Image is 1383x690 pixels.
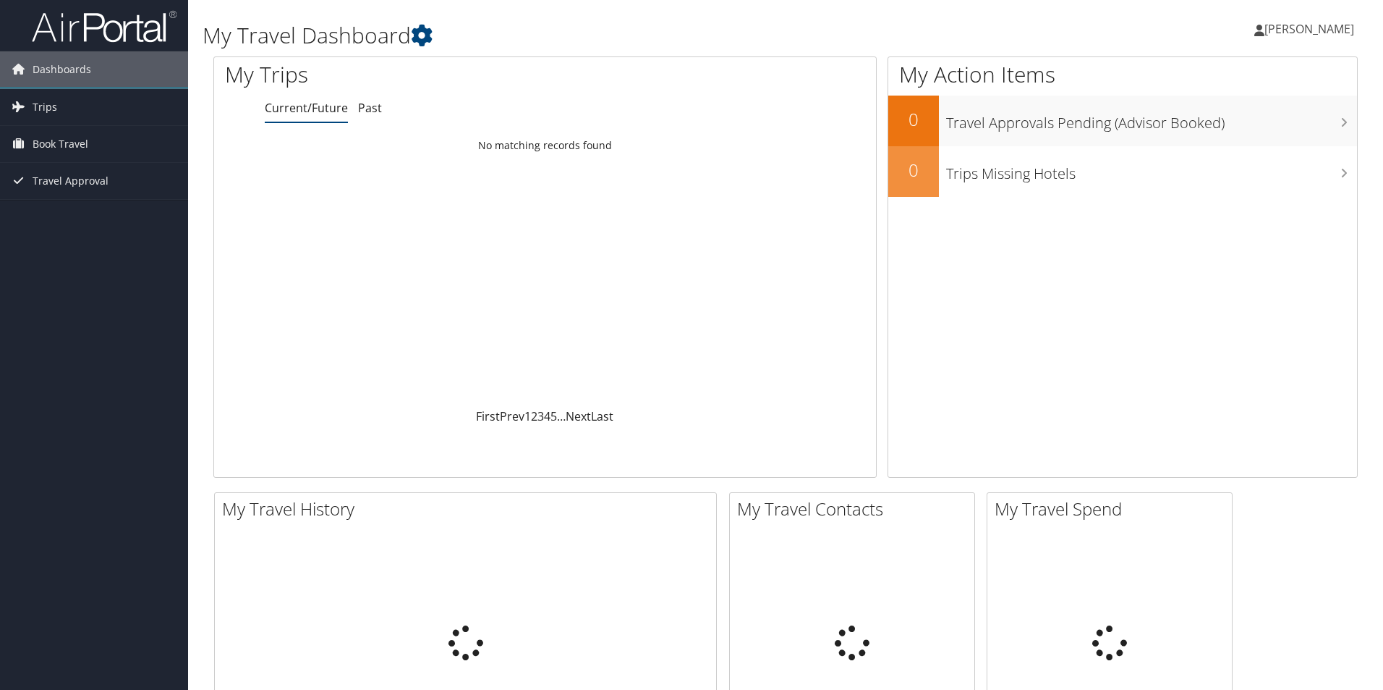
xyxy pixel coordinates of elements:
[888,146,1357,197] a: 0Trips Missing Hotels
[566,408,591,424] a: Next
[888,59,1357,90] h1: My Action Items
[557,408,566,424] span: …
[500,408,524,424] a: Prev
[265,100,348,116] a: Current/Future
[33,51,91,88] span: Dashboards
[1264,21,1354,37] span: [PERSON_NAME]
[33,163,108,199] span: Travel Approval
[524,408,531,424] a: 1
[214,132,876,159] td: No matching records found
[995,497,1232,521] h2: My Travel Spend
[946,156,1357,184] h3: Trips Missing Hotels
[591,408,613,424] a: Last
[888,158,939,182] h2: 0
[33,89,57,125] span: Trips
[32,9,176,43] img: airportal-logo.png
[544,408,550,424] a: 4
[537,408,544,424] a: 3
[737,497,974,521] h2: My Travel Contacts
[225,59,590,90] h1: My Trips
[203,20,980,51] h1: My Travel Dashboard
[476,408,500,424] a: First
[358,100,382,116] a: Past
[1254,7,1369,51] a: [PERSON_NAME]
[888,96,1357,146] a: 0Travel Approvals Pending (Advisor Booked)
[33,126,88,162] span: Book Travel
[531,408,537,424] a: 2
[550,408,557,424] a: 5
[946,106,1357,133] h3: Travel Approvals Pending (Advisor Booked)
[222,497,716,521] h2: My Travel History
[888,107,939,132] h2: 0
